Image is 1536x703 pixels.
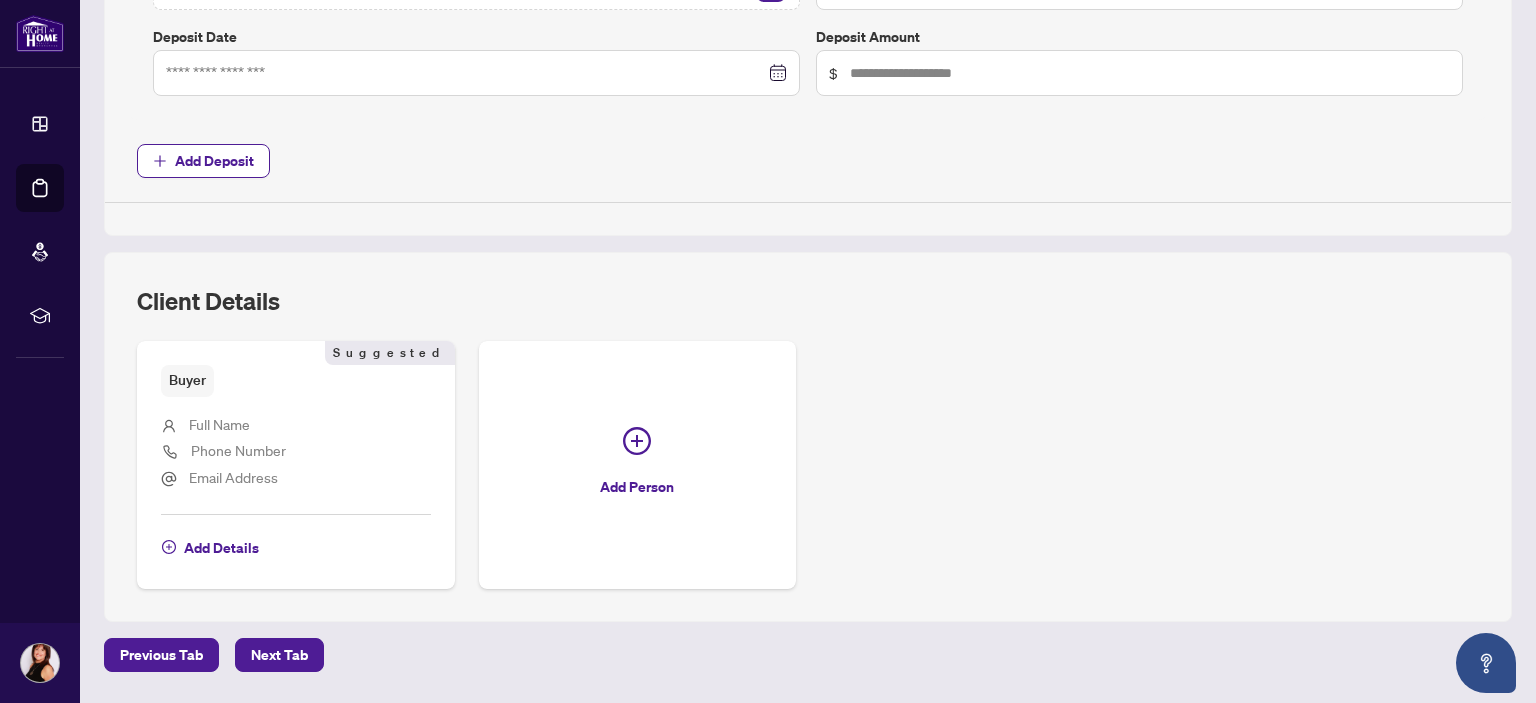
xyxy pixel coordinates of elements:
img: logo [16,15,64,52]
img: Profile Icon [21,644,59,682]
button: Next Tab [235,638,324,672]
span: Phone Number [191,441,286,459]
span: Full Name [189,415,250,433]
button: Add Deposit [137,144,270,178]
span: plus-circle [623,427,651,455]
button: Previous Tab [104,638,219,672]
label: Deposit Amount [816,26,1463,48]
span: Buyer [161,365,214,396]
button: Add Person [479,341,797,588]
label: Deposit Date [153,26,800,48]
span: Add Person [600,471,674,503]
span: Next Tab [251,639,308,671]
h2: Client Details [137,285,280,317]
button: Open asap [1456,633,1516,693]
span: $ [829,62,838,84]
span: Suggested [325,341,455,365]
span: Previous Tab [120,639,203,671]
span: Add Deposit [175,145,254,177]
span: plus-circle [162,540,176,554]
span: Add Details [184,532,259,564]
span: Email Address [189,468,278,486]
button: Add Details [161,531,260,565]
span: plus [153,154,167,168]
